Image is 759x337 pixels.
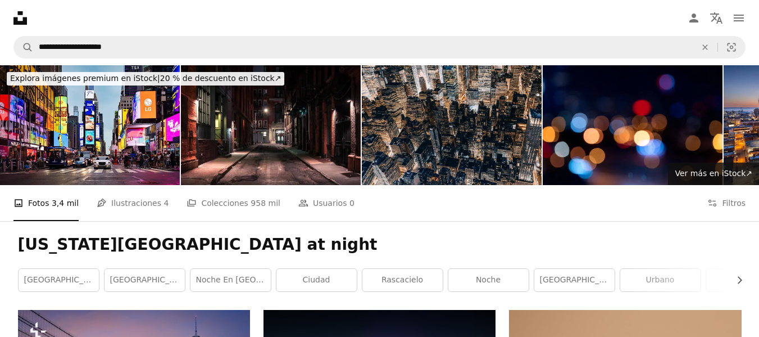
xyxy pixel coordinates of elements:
a: Colecciones 958 mil [187,185,280,221]
a: Usuarios 0 [298,185,354,221]
img: Vista aérea de Manhattan de noche / NYC [362,65,542,185]
span: 0 [349,197,354,209]
a: [GEOGRAPHIC_DATA] [104,269,185,291]
a: Ilustraciones 4 [97,185,169,221]
img: Bokeh light pattern in the city, defocused [543,65,722,185]
button: Menú [728,7,750,29]
h1: [US_STATE][GEOGRAPHIC_DATA] at night [18,235,742,255]
img: Calle iluminada en medio de edificios por la noche [181,65,361,185]
a: Rascacielo [362,269,443,291]
button: desplazar lista a la derecha [729,269,742,291]
a: Noche en [GEOGRAPHIC_DATA] [190,269,271,291]
a: [GEOGRAPHIC_DATA] [19,269,99,291]
a: Ver más en iStock↗ [668,163,759,185]
span: 20 % de descuento en iStock ↗ [10,74,281,83]
a: Iniciar sesión / Registrarse [683,7,705,29]
a: Inicio — Unsplash [13,11,27,25]
button: Buscar en Unsplash [14,37,33,58]
button: Filtros [707,185,746,221]
span: Ver más en iStock ↗ [675,169,752,178]
a: ciudad [276,269,357,291]
button: Búsqueda visual [718,37,745,58]
button: Idioma [705,7,728,29]
button: Borrar [693,37,717,58]
span: 4 [163,197,169,209]
span: Explora imágenes premium en iStock | [10,74,160,83]
a: urbano [620,269,701,291]
a: [GEOGRAPHIC_DATA] [534,269,615,291]
a: Noche [448,269,529,291]
form: Encuentra imágenes en todo el sitio [13,36,746,59]
span: 958 mil [251,197,280,209]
